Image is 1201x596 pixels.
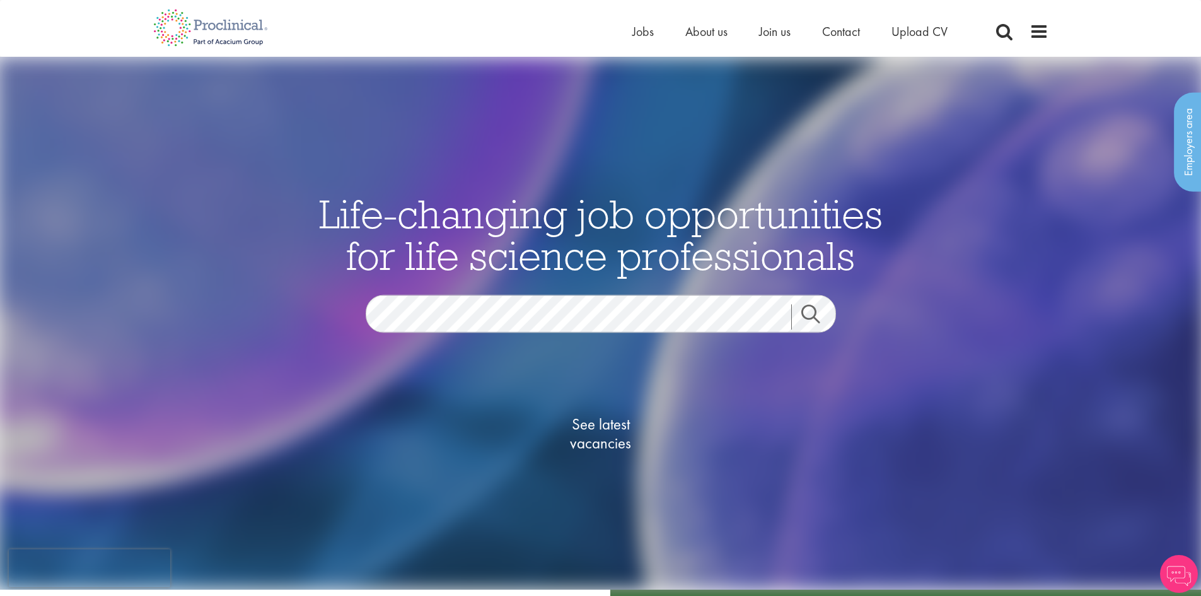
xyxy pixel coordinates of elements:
a: About us [685,23,728,40]
iframe: reCAPTCHA [9,549,170,587]
a: Contact [822,23,860,40]
span: Life-changing job opportunities for life science professionals [319,188,883,280]
a: Job search submit button [791,304,845,329]
a: Upload CV [891,23,948,40]
span: See latest vacancies [538,414,664,452]
img: Chatbot [1160,555,1198,593]
a: Jobs [632,23,654,40]
a: See latestvacancies [538,364,664,503]
a: Join us [759,23,791,40]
